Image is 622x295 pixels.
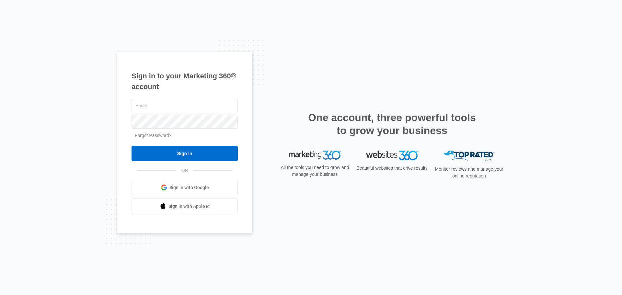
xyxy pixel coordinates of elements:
[132,99,238,112] input: Email
[433,166,505,179] p: Monitor reviews and manage your online reputation
[366,151,418,160] img: Websites 360
[132,71,238,92] h1: Sign in to your Marketing 360® account
[177,167,193,174] span: OR
[289,151,341,160] img: Marketing 360
[135,133,172,138] a: Forgot Password?
[132,199,238,214] a: Sign in with Apple Id
[132,180,238,195] a: Sign in with Google
[356,165,428,172] p: Beautiful websites that drive results
[168,203,210,210] span: Sign in with Apple Id
[169,184,209,191] span: Sign in with Google
[279,164,351,178] p: All the tools you need to grow and manage your business
[132,146,238,161] input: Sign In
[306,111,478,137] h2: One account, three powerful tools to grow your business
[443,151,495,161] img: Top Rated Local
